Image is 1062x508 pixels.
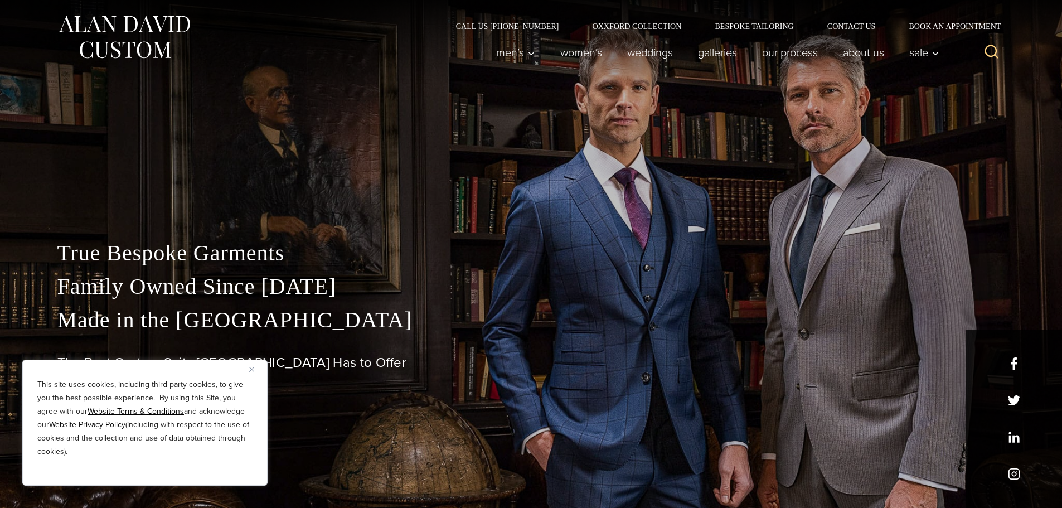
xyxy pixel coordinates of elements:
a: Oxxford Collection [575,22,698,30]
a: Our Process [749,41,830,64]
button: View Search Form [978,39,1005,66]
a: Bespoke Tailoring [698,22,810,30]
p: True Bespoke Garments Family Owned Since [DATE] Made in the [GEOGRAPHIC_DATA] [57,236,1005,337]
a: Call Us [PHONE_NUMBER] [439,22,576,30]
nav: Secondary Navigation [439,22,1005,30]
a: Contact Us [811,22,893,30]
a: Galleries [685,41,749,64]
a: Women’s [547,41,614,64]
a: About Us [830,41,896,64]
p: This site uses cookies, including third party cookies, to give you the best possible experience. ... [37,378,253,458]
a: weddings [614,41,685,64]
img: Close [249,367,254,372]
img: Alan David Custom [57,12,191,62]
nav: Primary Navigation [483,41,945,64]
a: Website Privacy Policy [49,419,125,430]
h1: The Best Custom Suits [GEOGRAPHIC_DATA] Has to Offer [57,355,1005,371]
a: Website Terms & Conditions [88,405,184,417]
span: Men’s [496,47,535,58]
button: Close [249,362,263,376]
a: Book an Appointment [892,22,1005,30]
span: Sale [909,47,939,58]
